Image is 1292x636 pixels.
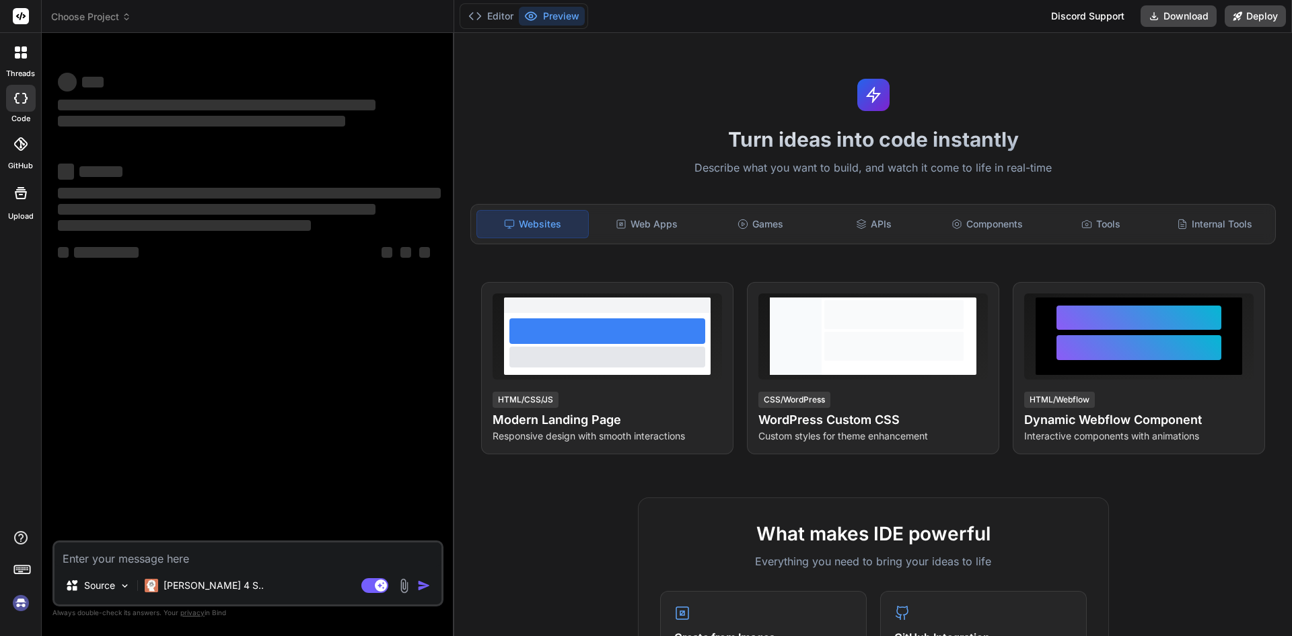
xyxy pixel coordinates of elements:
[164,579,264,592] p: [PERSON_NAME] 4 S..
[119,580,131,592] img: Pick Models
[58,100,375,110] span: ‌
[58,188,441,199] span: ‌
[1225,5,1286,27] button: Deploy
[382,247,392,258] span: ‌
[74,247,139,258] span: ‌
[493,411,722,429] h4: Modern Landing Page
[8,211,34,222] label: Upload
[758,429,988,443] p: Custom styles for theme enhancement
[493,429,722,443] p: Responsive design with smooth interactions
[180,608,205,616] span: privacy
[493,392,559,408] div: HTML/CSS/JS
[591,210,703,238] div: Web Apps
[758,392,830,408] div: CSS/WordPress
[9,592,32,614] img: signin
[58,247,69,258] span: ‌
[1043,5,1133,27] div: Discord Support
[660,520,1087,548] h2: What makes IDE powerful
[1141,5,1217,27] button: Download
[400,247,411,258] span: ‌
[417,579,431,592] img: icon
[145,579,158,592] img: Claude 4 Sonnet
[1024,411,1254,429] h4: Dynamic Webflow Component
[11,113,30,125] label: code
[58,116,345,127] span: ‌
[932,210,1043,238] div: Components
[79,166,122,177] span: ‌
[58,73,77,92] span: ‌
[52,606,443,619] p: Always double-check its answers. Your in Bind
[1159,210,1270,238] div: Internal Tools
[660,553,1087,569] p: Everything you need to bring your ideas to life
[462,160,1284,177] p: Describe what you want to build, and watch it come to life in real-time
[476,210,589,238] div: Websites
[1024,392,1095,408] div: HTML/Webflow
[1024,429,1254,443] p: Interactive components with animations
[58,220,311,231] span: ‌
[1046,210,1157,238] div: Tools
[419,247,430,258] span: ‌
[519,7,585,26] button: Preview
[6,68,35,79] label: threads
[58,204,375,215] span: ‌
[58,164,74,180] span: ‌
[462,127,1284,151] h1: Turn ideas into code instantly
[84,579,115,592] p: Source
[758,411,988,429] h4: WordPress Custom CSS
[818,210,929,238] div: APIs
[463,7,519,26] button: Editor
[82,77,104,87] span: ‌
[8,160,33,172] label: GitHub
[705,210,816,238] div: Games
[396,578,412,594] img: attachment
[51,10,131,24] span: Choose Project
